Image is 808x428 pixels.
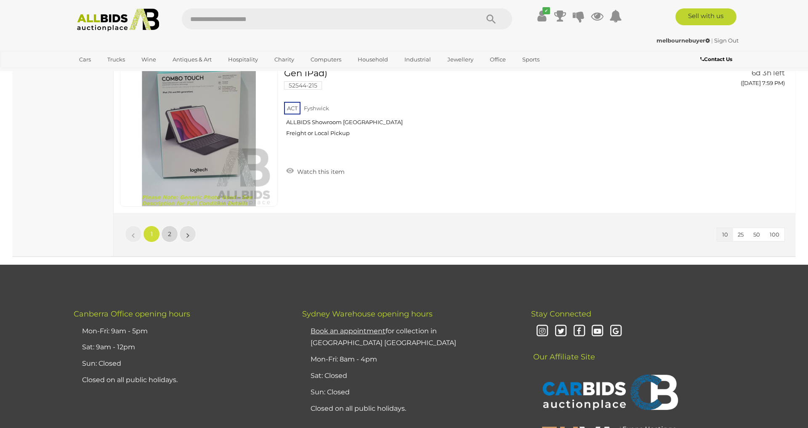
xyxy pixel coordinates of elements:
a: Jewellery [442,53,479,66]
a: Wine [136,53,162,66]
a: Contact Us [700,55,734,64]
span: 100 [770,231,779,238]
i: Youtube [590,324,605,339]
span: 25 [738,231,744,238]
button: Search [470,8,512,29]
li: Sun: Closed [80,356,281,372]
a: Charity [269,53,300,66]
strong: melbournebuyer [656,37,710,44]
a: Start bidding 6d 3h left ([DATE] 7:59 PM) [688,58,787,91]
span: 2 [168,230,171,238]
span: Our Affiliate Site [531,340,595,362]
i: Facebook [572,324,587,339]
span: | [711,37,713,44]
a: Watch this item [284,165,347,177]
span: Stay Connected [531,309,591,319]
a: Sports [517,53,545,66]
a: Logitech (YU0040) Combo Touch Detachable Keyboard Case with Trackpad (For 7th / 8th Gen iPad) 525... [290,58,675,143]
span: 1 [151,230,153,238]
a: » [179,226,196,242]
a: Book an appointmentfor collection in [GEOGRAPHIC_DATA] [GEOGRAPHIC_DATA] [311,327,456,347]
a: Hospitality [223,53,263,66]
button: 25 [733,228,749,241]
a: Industrial [399,53,436,66]
a: ✔ [535,8,548,24]
a: Computers [305,53,347,66]
a: 2 [161,226,178,242]
button: 100 [765,228,784,241]
a: Trucks [102,53,130,66]
a: Sell with us [675,8,736,25]
a: Office [484,53,511,66]
a: 1 [143,226,160,242]
i: Google [609,324,623,339]
img: CARBIDS Auctionplace [537,366,680,421]
i: Twitter [553,324,568,339]
a: Antiques & Art [167,53,217,66]
b: Contact Us [700,56,732,62]
img: 52544-215a.jpg [125,59,273,206]
li: Closed on all public holidays. [308,401,510,417]
a: Household [352,53,393,66]
a: [GEOGRAPHIC_DATA] [74,66,144,80]
span: 10 [722,231,728,238]
li: Mon-Fri: 9am - 5pm [80,323,281,340]
img: Allbids.com.au [72,8,164,32]
u: Book an appointment [311,327,385,335]
li: Mon-Fri: 8am - 4pm [308,351,510,368]
i: ✔ [542,7,550,14]
span: 50 [753,231,760,238]
li: Sat: Closed [308,368,510,384]
button: 10 [717,228,733,241]
span: Sydney Warehouse opening hours [302,309,433,319]
a: melbournebuyer [656,37,711,44]
li: Closed on all public holidays. [80,372,281,388]
span: Canberra Office opening hours [74,309,190,319]
button: 50 [748,228,765,241]
li: Sat: 9am - 12pm [80,339,281,356]
span: Watch this item [295,168,345,175]
a: Sign Out [714,37,739,44]
i: Instagram [535,324,550,339]
a: « [125,226,142,242]
li: Sun: Closed [308,384,510,401]
a: Cars [74,53,96,66]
